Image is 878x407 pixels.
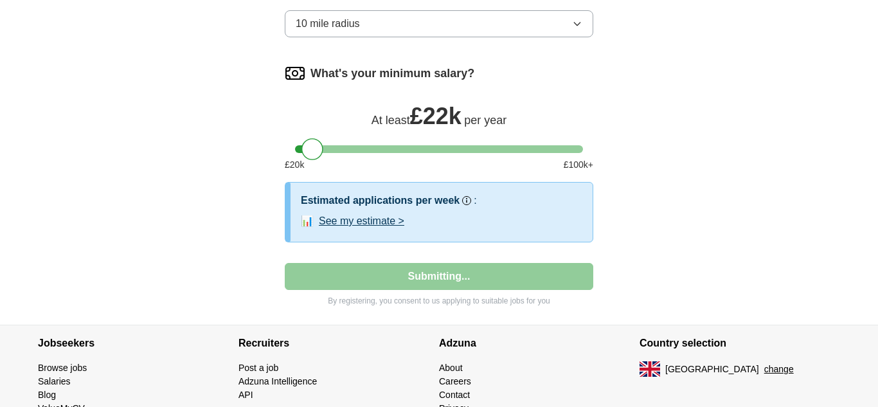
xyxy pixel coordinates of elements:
label: What's your minimum salary? [310,65,474,82]
a: About [439,363,463,373]
button: Submitting... [285,263,593,290]
a: Blog [38,390,56,400]
h3: : [474,193,476,208]
span: 10 mile radius [296,16,360,32]
a: Adzuna Intelligence [238,376,317,386]
h4: Country selection [640,325,840,361]
a: Post a job [238,363,278,373]
span: At least [372,114,410,127]
span: £ 22k [410,103,461,129]
span: £ 20 k [285,158,304,172]
h3: Estimated applications per week [301,193,460,208]
button: change [764,363,794,376]
a: Careers [439,376,471,386]
button: See my estimate > [319,213,404,229]
a: Browse jobs [38,363,87,373]
img: UK flag [640,361,660,377]
button: 10 mile radius [285,10,593,37]
span: 📊 [301,213,314,229]
a: Contact [439,390,470,400]
p: By registering, you consent to us applying to suitable jobs for you [285,295,593,307]
span: per year [464,114,506,127]
a: API [238,390,253,400]
img: salary.png [285,63,305,84]
a: Salaries [38,376,71,386]
span: [GEOGRAPHIC_DATA] [665,363,759,376]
